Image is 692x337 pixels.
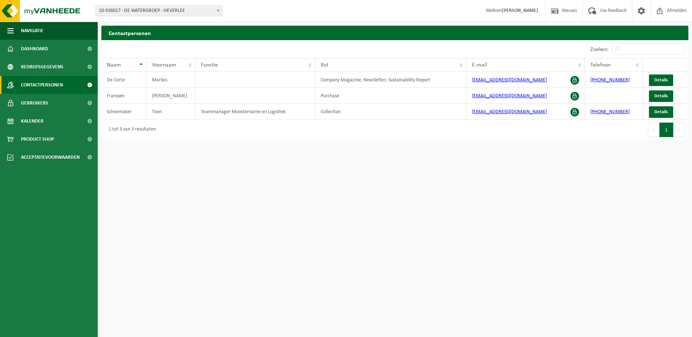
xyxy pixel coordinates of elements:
span: Details [654,110,668,114]
a: Details [649,106,673,118]
a: [PHONE_NUMBER] [590,77,630,83]
a: [EMAIL_ADDRESS][DOMAIN_NAME] [472,93,547,99]
td: [PERSON_NAME] [147,88,195,104]
td: Schoemaker [101,104,147,120]
td: Company Magazine; Newsletter; Sustainability Report [315,72,467,88]
span: Rol [321,62,328,68]
td: Franssen [101,88,147,104]
a: [EMAIL_ADDRESS][DOMAIN_NAME] [472,109,547,115]
span: Details [654,78,668,82]
label: Zoeken: [590,47,608,52]
span: Product Shop [21,130,54,148]
span: Telefoon [590,62,611,68]
a: [PHONE_NUMBER] [590,109,630,115]
td: Marlies [147,72,195,88]
span: Functie [201,62,218,68]
div: 1 tot 3 van 3 resultaten [105,123,156,136]
span: 10-926017 - DE WATERGROEP - HEVERLEE [96,6,222,16]
a: Details [649,90,673,102]
span: Details [654,94,668,98]
td: Purchase [315,88,467,104]
span: 10-926017 - DE WATERGROEP - HEVERLEE [96,5,222,16]
a: Details [649,74,673,86]
span: Bedrijfsgegevens [21,58,63,76]
a: [EMAIL_ADDRESS][DOMAIN_NAME] [472,77,547,83]
td: De Corte [101,72,147,88]
td: Toon [147,104,195,120]
span: Gebruikers [21,94,48,112]
strong: [PERSON_NAME] [502,8,538,13]
h2: Contactpersonen [101,26,688,40]
span: Contactpersonen [21,76,63,94]
span: Naam [107,62,121,68]
td: Collection [315,104,467,120]
td: Teammanager Monstername en Logistiek [195,104,315,120]
button: Previous [648,123,659,137]
button: Next [674,123,685,137]
span: E-mail [472,62,487,68]
button: 1 [659,123,674,137]
span: Voornaam [152,62,176,68]
span: Dashboard [21,40,48,58]
span: Kalender [21,112,43,130]
span: Navigatie [21,22,43,40]
span: Acceptatievoorwaarden [21,148,80,166]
